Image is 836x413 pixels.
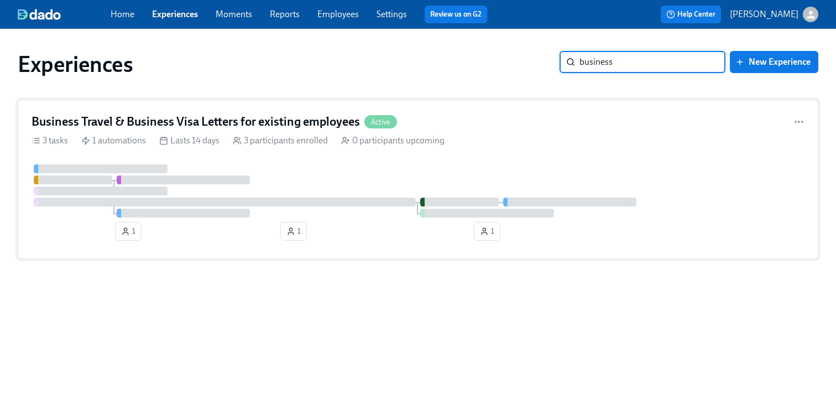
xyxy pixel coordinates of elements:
[152,9,198,19] a: Experiences
[377,9,407,19] a: Settings
[32,135,68,147] div: 3 tasks
[730,8,798,20] p: [PERSON_NAME]
[730,51,818,73] button: New Experience
[81,135,146,147] div: 1 automations
[121,226,135,237] span: 1
[474,222,500,241] button: 1
[579,51,725,73] input: Search by name
[317,9,359,19] a: Employees
[159,135,220,147] div: Lasts 14 days
[18,100,818,259] a: Business Travel & Business Visa Letters for existing employeesActive3 tasks 1 automations Lasts 1...
[425,6,487,23] button: Review us on G2
[738,56,811,68] span: New Experience
[115,222,142,241] button: 1
[216,9,252,19] a: Moments
[364,118,397,126] span: Active
[661,6,721,23] button: Help Center
[111,9,134,19] a: Home
[730,7,818,22] button: [PERSON_NAME]
[430,9,482,20] a: Review us on G2
[666,9,715,20] span: Help Center
[270,9,300,19] a: Reports
[18,9,61,20] img: dado
[480,226,494,237] span: 1
[233,135,328,147] div: 3 participants enrolled
[286,226,301,237] span: 1
[32,113,360,130] h4: Business Travel & Business Visa Letters for existing employees
[18,51,133,78] h1: Experiences
[18,9,111,20] a: dado
[280,222,307,241] button: 1
[341,135,445,147] div: 0 participants upcoming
